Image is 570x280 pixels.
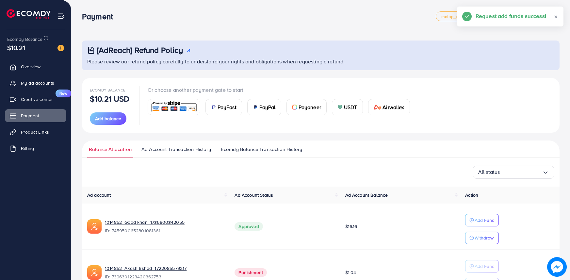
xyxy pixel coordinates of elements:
span: $10.21 [7,43,25,52]
button: Add Fund [465,214,499,226]
img: image [57,45,64,51]
span: ID: 7459500652801081361 [105,227,224,234]
p: Add Fund [475,262,495,270]
span: Ecomdy Balance [90,87,125,93]
span: Payoneer [299,103,321,111]
img: card [253,105,258,110]
span: Ecomdy Balance Transaction History [221,146,302,153]
img: ic-ads-acc.e4c84228.svg [87,219,102,234]
span: $1.04 [345,269,356,276]
a: 1014852_Akash Irshad_1722085579217 [105,265,224,272]
span: All status [478,167,500,177]
p: Or choose another payment gate to start [148,86,415,94]
h3: Payment [82,12,118,21]
a: Billing [5,142,66,155]
div: <span class='underline'>1014852_Akash Irshad_1722085579217</span></br>7396301223420362753 [105,265,224,280]
span: Billing [21,145,34,152]
span: PayFast [218,103,236,111]
span: New [56,90,71,97]
span: Add balance [95,115,121,122]
div: Search for option [473,166,554,179]
img: card [211,105,216,110]
span: Payment [21,112,39,119]
p: Please review our refund policy carefully to understand your rights and obligations when requesti... [87,58,556,65]
img: image [547,257,567,277]
span: Ad Account Status [235,192,273,198]
p: Withdraw [475,234,494,242]
span: Approved [235,222,263,231]
span: ID: 7396301223420362753 [105,273,224,280]
span: metap_pakistan_001 [441,14,481,19]
a: metap_pakistan_001 [436,11,487,21]
a: cardAirwallex [368,99,410,115]
button: Add balance [90,112,126,125]
span: Action [465,192,478,198]
div: <span class='underline'>1014852_Good khan_1736800342055</span></br>7459500652801081361 [105,219,224,234]
span: USDT [344,103,357,111]
img: ic-ads-acc.e4c84228.svg [87,265,102,280]
img: logo [7,9,51,19]
a: cardPayPal [247,99,281,115]
span: Airwallex [383,103,404,111]
a: Product Links [5,125,66,139]
a: cardUSDT [332,99,363,115]
span: Ad account [87,192,111,198]
img: card [292,105,297,110]
a: Payment [5,109,66,122]
span: Product Links [21,129,49,135]
p: Add Fund [475,216,495,224]
h3: [AdReach] Refund Policy [97,45,183,55]
a: 1014852_Good khan_1736800342055 [105,219,224,225]
img: menu [57,12,65,20]
p: $10.21 USD [90,95,130,103]
span: Balance Allocation [89,146,132,153]
span: Ecomdy Balance [7,36,42,42]
span: Overview [21,63,41,70]
span: PayPal [259,103,276,111]
button: Withdraw [465,232,499,244]
input: Search for option [500,167,542,177]
span: Punishment [235,268,267,277]
span: Creative center [21,96,53,103]
span: $16.16 [345,223,357,230]
a: Overview [5,60,66,73]
img: card [150,100,198,114]
span: Ad Account Balance [345,192,388,198]
h5: Request add funds success! [476,12,546,20]
button: Add Fund [465,260,499,272]
a: cardPayoneer [286,99,327,115]
a: Creative centerNew [5,93,66,106]
span: My ad accounts [21,80,54,86]
a: card [148,99,200,115]
img: card [337,105,343,110]
img: card [374,105,382,110]
span: Ad Account Transaction History [141,146,211,153]
a: My ad accounts [5,76,66,90]
a: cardPayFast [205,99,242,115]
